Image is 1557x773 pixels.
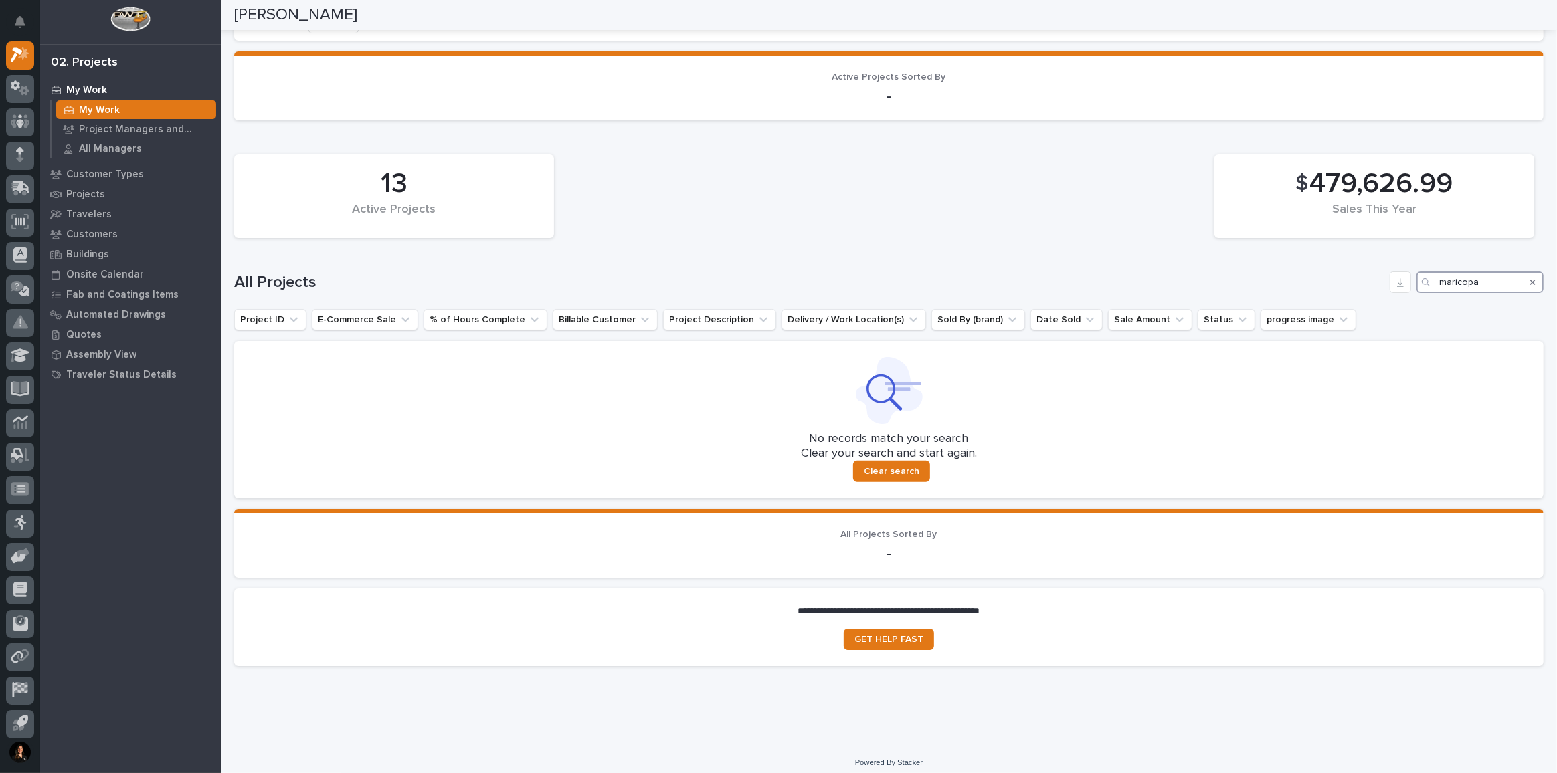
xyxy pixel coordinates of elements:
p: Automated Drawings [66,309,166,321]
button: Status [1198,309,1255,330]
p: Assembly View [66,349,136,361]
a: Fab and Coatings Items [40,284,221,304]
div: Notifications [17,16,34,37]
p: Fab and Coatings Items [66,289,179,301]
button: Clear search [853,461,930,482]
a: Assembly View [40,344,221,364]
p: Onsite Calendar [66,269,144,281]
a: Buildings [40,244,221,264]
a: Automated Drawings [40,304,221,324]
h2: [PERSON_NAME] [234,5,357,25]
button: Date Sold [1030,309,1103,330]
p: - [250,546,1528,562]
a: My Work [40,80,221,100]
a: Projects [40,184,221,204]
p: My Work [66,84,107,96]
button: progress image [1261,309,1356,330]
button: Project ID [234,309,306,330]
button: Project Description [663,309,776,330]
button: Sold By (brand) [931,309,1025,330]
p: My Work [79,104,120,116]
p: Project Managers and Engineers [79,124,211,136]
div: 02. Projects [51,56,118,70]
div: Active Projects [257,203,531,231]
span: Clear search [864,465,919,477]
span: 479,626.99 [1310,167,1453,201]
a: Travelers [40,204,221,224]
span: All Projects Sorted By [841,530,937,539]
h1: All Projects [234,273,1384,292]
a: Project Managers and Engineers [52,120,221,138]
p: No records match your search [250,432,1528,447]
p: Customer Types [66,169,144,181]
div: Sales This Year [1237,203,1512,231]
p: All Managers [79,143,142,155]
span: $ [1296,171,1309,197]
a: Customers [40,224,221,244]
p: Traveler Status Details [66,369,177,381]
button: % of Hours Complete [424,309,547,330]
a: Traveler Status Details [40,364,221,384]
img: Workspace Logo [110,7,150,31]
span: GET HELP FAST [854,635,923,644]
button: Billable Customer [553,309,658,330]
a: Powered By Stacker [855,758,923,766]
input: Search [1416,271,1544,293]
button: Notifications [6,8,34,36]
p: - [250,88,1528,104]
p: Buildings [66,249,109,261]
a: My Work [52,100,221,119]
a: Quotes [40,324,221,344]
button: users-avatar [6,738,34,766]
p: Customers [66,229,118,241]
p: Clear your search and start again. [801,447,977,461]
a: All Managers [52,139,221,158]
button: E-Commerce Sale [312,309,418,330]
a: GET HELP FAST [844,629,934,650]
button: Sale Amount [1108,309,1192,330]
a: Onsite Calendar [40,264,221,284]
span: Active Projects Sorted By [832,72,946,82]
a: Customer Types [40,164,221,184]
div: 13 [257,167,531,201]
button: Delivery / Work Location(s) [782,309,926,330]
p: Projects [66,189,105,201]
p: Quotes [66,329,102,341]
p: Travelers [66,209,112,221]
